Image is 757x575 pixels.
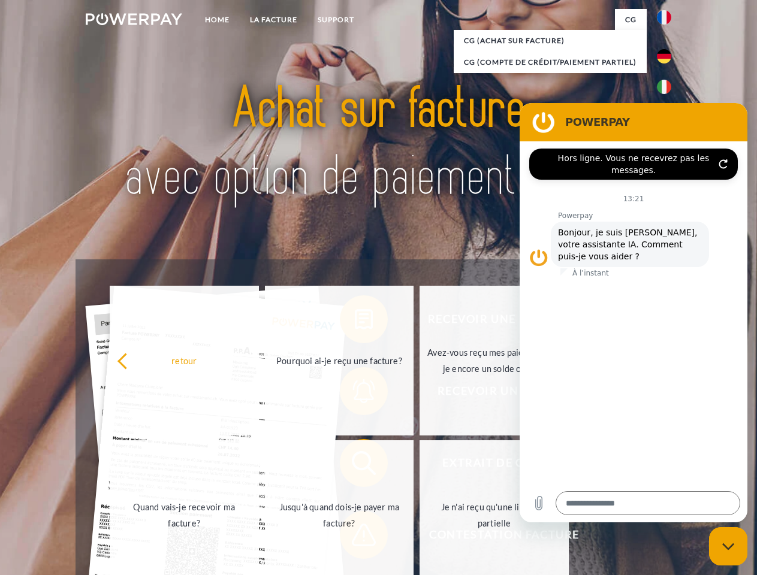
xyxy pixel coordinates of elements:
[86,13,182,25] img: logo-powerpay-white.svg
[454,30,647,52] a: CG (achat sur facture)
[307,9,364,31] a: Support
[240,9,307,31] a: LA FACTURE
[615,9,647,31] a: CG
[272,352,407,368] div: Pourquoi ai-je reçu une facture?
[420,286,569,435] a: Avez-vous reçu mes paiements, ai-je encore un solde ouvert?
[427,499,562,531] div: Je n'ai reçu qu'une livraison partielle
[195,9,240,31] a: Home
[114,57,643,229] img: title-powerpay_fr.svg
[657,80,671,94] img: it
[427,344,562,377] div: Avez-vous reçu mes paiements, ai-je encore un solde ouvert?
[657,49,671,63] img: de
[520,103,747,522] iframe: Fenêtre de messagerie
[117,499,252,531] div: Quand vais-je recevoir ma facture?
[657,10,671,25] img: fr
[709,527,747,565] iframe: Bouton de lancement de la fenêtre de messagerie, conversation en cours
[272,499,407,531] div: Jusqu'à quand dois-je payer ma facture?
[454,52,647,73] a: CG (Compte de crédit/paiement partiel)
[117,352,252,368] div: retour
